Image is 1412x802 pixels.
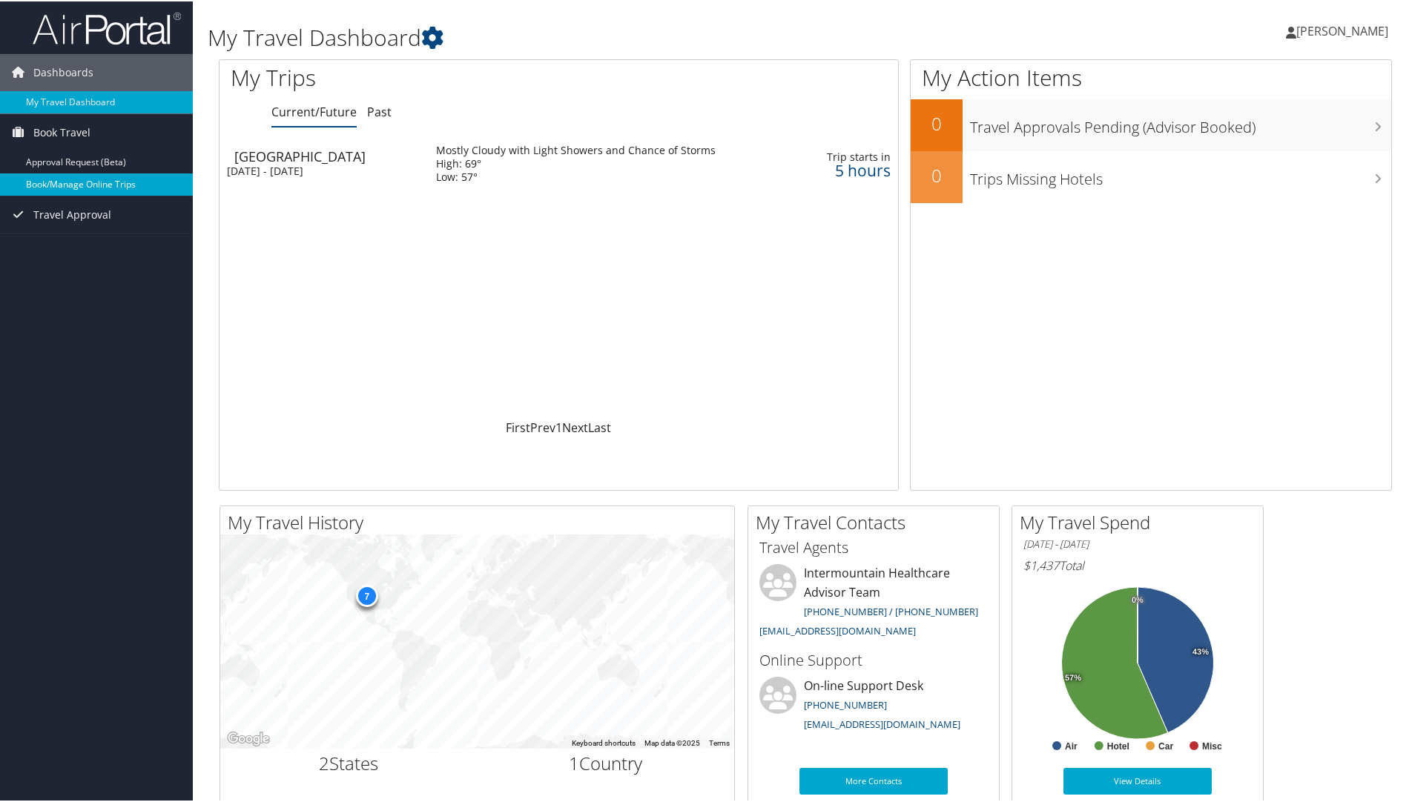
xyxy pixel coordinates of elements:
a: [EMAIL_ADDRESS][DOMAIN_NAME] [804,716,960,729]
h3: Online Support [759,649,988,669]
a: 0Trips Missing Hotels [911,150,1391,202]
a: Terms (opens in new tab) [709,738,730,746]
a: Last [588,418,611,434]
h1: My Trips [231,61,604,92]
span: Dashboards [33,53,93,90]
a: [PHONE_NUMBER] / [PHONE_NUMBER] [804,603,978,617]
h1: My Travel Dashboard [208,21,1005,52]
tspan: 57% [1065,672,1081,681]
a: Next [562,418,588,434]
h2: My Travel Contacts [756,508,999,534]
a: First [506,418,530,434]
a: Past [367,102,392,119]
li: Intermountain Healthcare Advisor Team [752,563,995,642]
text: Car [1158,740,1173,750]
h2: Country [489,749,724,775]
div: Mostly Cloudy with Light Showers and Chance of Storms [436,142,716,156]
h6: Total [1023,556,1252,572]
text: Hotel [1107,740,1129,750]
div: 7 [355,583,377,606]
tspan: 0% [1132,594,1144,603]
img: airportal-logo.png [33,10,181,44]
a: Current/Future [271,102,357,119]
text: Misc [1202,740,1222,750]
h2: 0 [911,110,963,135]
a: [EMAIL_ADDRESS][DOMAIN_NAME] [759,623,916,636]
span: Book Travel [33,113,90,150]
a: 0Travel Approvals Pending (Advisor Booked) [911,98,1391,150]
h3: Travel Approvals Pending (Advisor Booked) [970,108,1391,136]
span: $1,437 [1023,556,1059,572]
h6: [DATE] - [DATE] [1023,536,1252,550]
h2: States [231,749,466,775]
a: [PHONE_NUMBER] [804,697,887,710]
h3: Travel Agents [759,536,988,557]
text: Air [1065,740,1078,750]
button: Keyboard shortcuts [572,737,636,747]
h2: My Travel Spend [1020,508,1263,534]
h1: My Action Items [911,61,1391,92]
img: Google [224,728,273,747]
div: [DATE] - [DATE] [227,163,414,176]
a: View Details [1063,766,1212,793]
a: Open this area in Google Maps (opens a new window) [224,728,273,747]
div: 5 hours [816,162,891,176]
span: Travel Approval [33,195,111,232]
div: [GEOGRAPHIC_DATA] [234,148,421,162]
h2: My Travel History [228,508,734,534]
a: More Contacts [799,766,948,793]
h2: 0 [911,162,963,187]
a: 1 [555,418,562,434]
div: Low: 57° [436,169,716,182]
a: [PERSON_NAME] [1286,7,1403,52]
li: On-line Support Desk [752,675,995,736]
span: Map data ©2025 [644,738,700,746]
tspan: 43% [1192,646,1209,655]
span: 2 [319,749,329,774]
h3: Trips Missing Hotels [970,160,1391,188]
span: [PERSON_NAME] [1296,21,1388,38]
span: 1 [569,749,579,774]
div: High: 69° [436,156,716,169]
div: Trip starts in [816,149,891,162]
a: Prev [530,418,555,434]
